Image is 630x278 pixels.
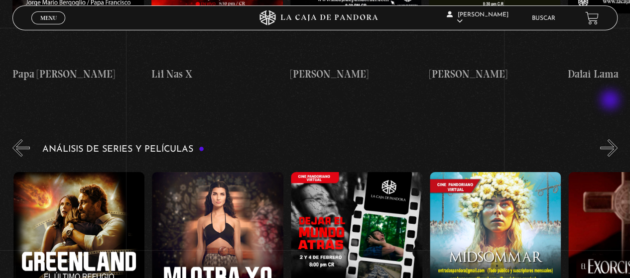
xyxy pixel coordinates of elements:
h4: [PERSON_NAME] [290,66,422,82]
button: Previous [12,139,30,157]
h4: Papa [PERSON_NAME] [12,66,144,82]
a: View your shopping cart [585,11,599,25]
span: [PERSON_NAME] [447,12,508,24]
h4: [PERSON_NAME] [429,66,560,82]
span: Cerrar [37,23,60,30]
h4: Lil Nas X [151,66,283,82]
a: Buscar [532,15,555,21]
h3: Análisis de series y películas [42,145,204,154]
button: Next [600,139,618,157]
span: Menu [40,15,57,21]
